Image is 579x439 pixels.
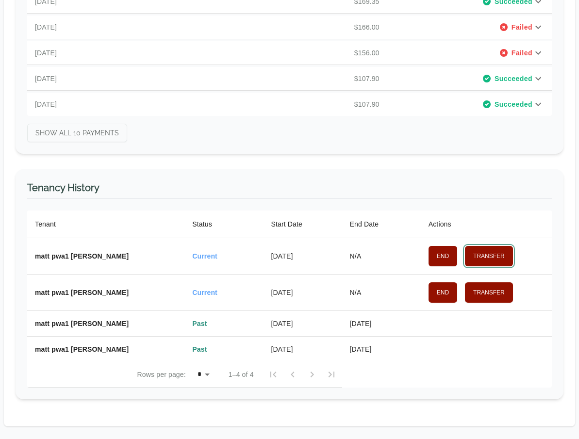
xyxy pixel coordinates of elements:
[495,99,532,109] span: Succeeded
[27,311,184,337] th: matt pwa1 [PERSON_NAME]
[342,337,421,362] th: [DATE]
[421,211,552,238] th: Actions
[263,337,342,362] th: [DATE]
[27,124,127,142] button: Show All 10 Payments
[27,67,552,90] div: [DATE]$107.90Succeeded
[263,238,342,275] th: [DATE]
[512,48,532,58] span: Failed
[512,22,532,32] span: Failed
[35,48,209,58] p: [DATE]
[429,282,457,303] button: End
[192,252,217,260] span: Current
[465,246,513,266] button: Transfer
[342,275,421,311] th: N/A
[192,320,207,327] span: Past
[342,311,421,337] th: [DATE]
[263,211,342,238] th: Start Date
[27,211,184,238] th: Tenant
[263,275,342,311] th: [DATE]
[190,367,213,381] select: rows per page
[465,282,513,303] button: Transfer
[35,99,209,109] p: [DATE]
[137,370,186,379] p: Rows per page:
[27,181,552,199] h3: Tenancy History
[495,74,532,83] span: Succeeded
[209,74,383,83] p: $107.90
[27,41,552,65] div: [DATE]$156.00Failed
[27,16,552,39] div: [DATE]$166.00Failed
[27,337,184,362] th: matt pwa1 [PERSON_NAME]
[35,22,209,32] p: [DATE]
[342,238,421,275] th: N/A
[27,275,184,311] th: matt pwa1 [PERSON_NAME]
[209,22,383,32] p: $166.00
[209,99,383,109] p: $107.90
[192,345,207,353] span: Past
[192,289,217,296] span: Current
[35,74,209,83] p: [DATE]
[27,211,552,388] table: Payment History
[263,311,342,337] th: [DATE]
[429,246,457,266] button: End
[342,211,421,238] th: End Date
[184,211,263,238] th: Status
[27,93,552,116] div: [DATE]$107.90Succeeded
[27,238,184,275] th: matt pwa1 [PERSON_NAME]
[229,370,254,379] p: 1–4 of 4
[209,48,383,58] p: $156.00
